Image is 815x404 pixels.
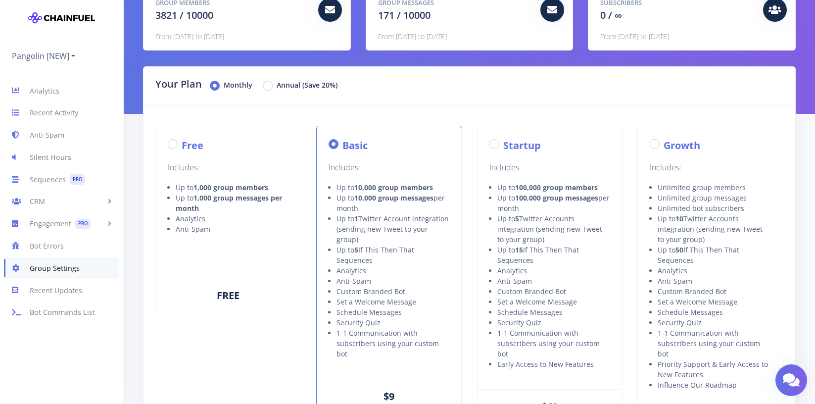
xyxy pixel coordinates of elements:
h2: Your Plan [155,77,783,92]
span: PRO [70,174,85,185]
li: Security Quiz [658,317,771,328]
span: 3821 / 10000 [155,8,213,22]
li: Analytics [497,265,611,276]
li: Analytics [658,265,771,276]
span: FREE [217,289,240,302]
a: Group Settings [4,257,119,279]
li: Set a Welcome Message [658,297,771,307]
span: $9 [384,390,394,403]
strong: 10 [675,214,683,223]
li: Set a Welcome Message [497,297,611,307]
li: Security Quiz [497,317,611,328]
li: Priority Support & Early Access to New Features [658,359,771,380]
label: Growth [664,138,700,153]
li: 1-1 Communication with subscribers using your custom bot [497,328,611,359]
strong: 15 [515,245,523,254]
strong: 100,000 group members [515,183,598,192]
strong: 50 [675,245,683,254]
span: PRO [75,219,91,229]
p: Includes: [489,161,611,174]
strong: 1 [354,214,358,223]
li: Schedule Messages [658,307,771,317]
p: Includes: [650,161,771,174]
li: Up to per month [497,193,611,213]
p: Includes: [329,161,450,174]
li: Custom Branded Bot [658,286,771,297]
a: Pangolin [NEW] [12,48,75,64]
li: Custom Branded Bot [336,286,450,297]
li: Schedule Messages [497,307,611,317]
li: Up to Twitter Accounts integration (sending new Tweet to your group) [497,213,611,245]
li: Anti-Spam [336,276,450,286]
strong: 1,000 group messages per month [176,193,282,213]
li: Anti-Spam [497,276,611,286]
li: Early Access to New Features [497,359,611,369]
strong: 1,000 group members [193,183,268,192]
span: From [DATE] to [DATE] [600,32,669,41]
li: Up to [497,182,611,193]
li: Security Quiz [336,317,450,328]
strong: 5 [354,245,358,254]
span: 171 / 10000 [378,8,431,22]
li: 1-1 Communication with subscribers using your custom bot [336,328,450,359]
strong: 10,000 group members [354,183,433,192]
strong: 100,000 group messages [515,193,598,202]
li: Up to [176,182,289,193]
li: Custom Branded Bot [497,286,611,297]
li: Anti-Spam [176,224,289,234]
li: Up to [336,182,450,193]
label: Basic [342,138,368,153]
li: Analytics [336,265,450,276]
li: Set a Welcome Message [336,297,450,307]
span: From [DATE] to [DATE] [378,32,447,41]
li: Unlimited bot subscribers [658,203,771,213]
strong: 5 [515,214,519,223]
li: Influence Our Roadmap [658,380,771,390]
li: Up to If This Then That Sequences [336,245,450,265]
label: Startup [503,138,541,153]
li: Analytics [176,213,289,224]
span: 0 / ∞ [600,8,622,22]
span: From [DATE] to [DATE] [155,32,224,41]
li: Up to per month [336,193,450,213]
li: Schedule Messages [336,307,450,317]
img: chainfuel-logo [28,8,95,28]
li: Anti-Spam [658,276,771,286]
p: Includes: [168,161,289,174]
li: Up to Twitter Accounts integration (sending new Tweet to your group) [658,213,771,245]
li: 1-1 Communication with subscribers using your custom bot [658,328,771,359]
li: Unlimited group members [658,182,771,193]
li: Up to If This Then That Sequences [497,245,611,265]
strong: 10,000 group messages [354,193,433,202]
li: Unlimited group messages [658,193,771,203]
li: Up to Twitter Account integration (sending new Tweet to your group) [336,213,450,245]
label: Monthly [224,80,252,92]
label: Free [182,138,203,153]
label: Annual (Save 20%) [277,80,337,92]
li: Up to If This Then That Sequences [658,245,771,265]
li: Up to [176,193,289,213]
